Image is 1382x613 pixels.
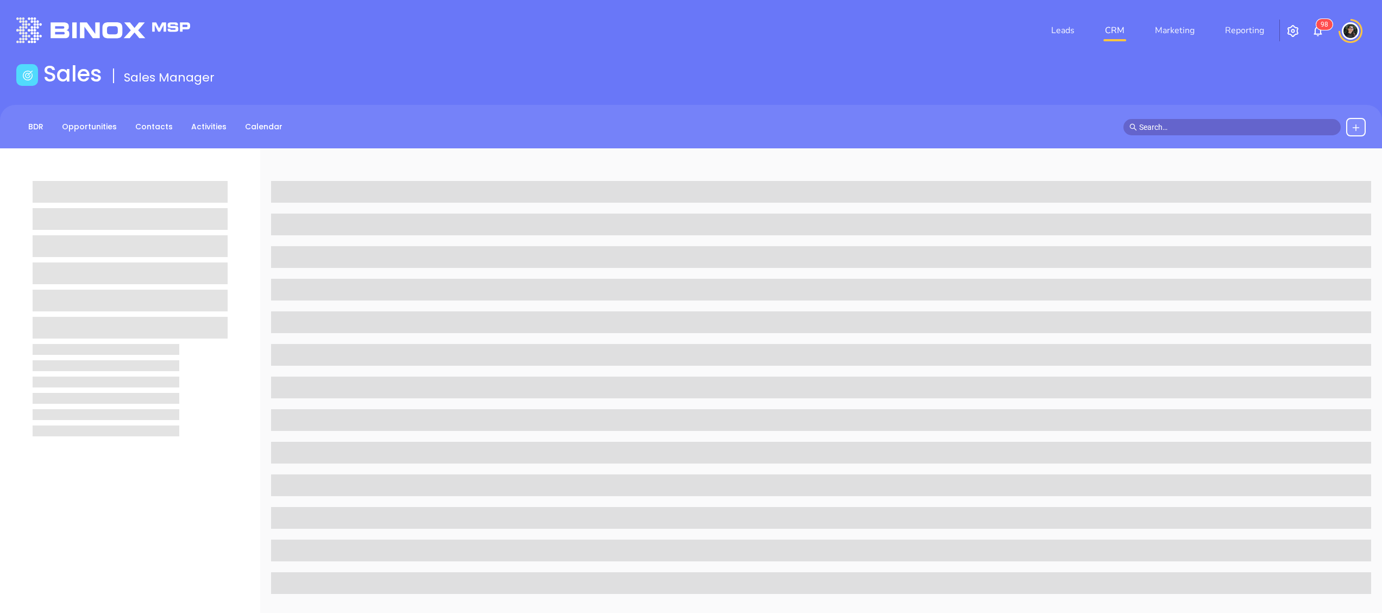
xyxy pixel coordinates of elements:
a: CRM [1101,20,1129,41]
a: BDR [22,118,50,136]
img: logo [16,17,190,43]
img: iconSetting [1286,24,1299,37]
a: Activities [185,118,233,136]
a: Reporting [1221,20,1268,41]
img: iconNotification [1311,24,1324,37]
a: Marketing [1151,20,1199,41]
input: Search… [1139,121,1335,133]
span: 8 [1324,21,1328,28]
a: Opportunities [55,118,123,136]
img: user [1342,22,1359,40]
h1: Sales [43,61,102,87]
span: search [1129,123,1137,131]
span: Sales Manager [124,69,215,86]
a: Contacts [129,118,179,136]
sup: 98 [1316,19,1333,30]
span: 9 [1321,21,1324,28]
a: Leads [1047,20,1079,41]
a: Calendar [238,118,289,136]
